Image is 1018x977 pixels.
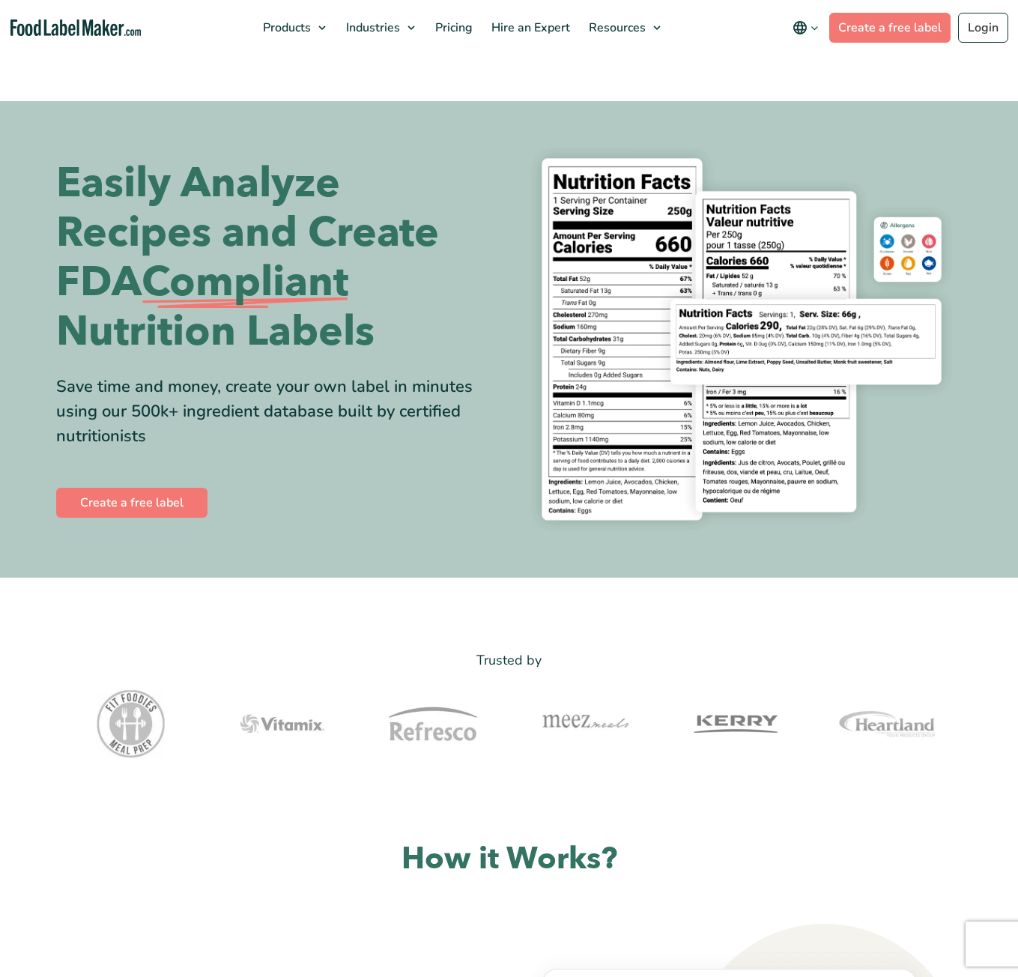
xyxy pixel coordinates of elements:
span: Compliant [142,258,348,307]
h2: How it Works? [56,839,963,879]
h1: Easily Analyze Recipes and Create FDA Nutrition Labels [56,159,498,357]
div: Save time and money, create your own label in minutes using our 500k+ ingredient database built b... [56,375,498,449]
p: Trusted by [56,650,963,671]
span: Industries [342,19,402,36]
span: Resources [584,19,647,36]
span: Products [258,19,312,36]
a: Login [958,13,1008,43]
a: Create a free label [56,488,207,518]
a: Create a free label [829,13,951,43]
span: Pricing [431,19,474,36]
span: Hire an Expert [487,19,572,36]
